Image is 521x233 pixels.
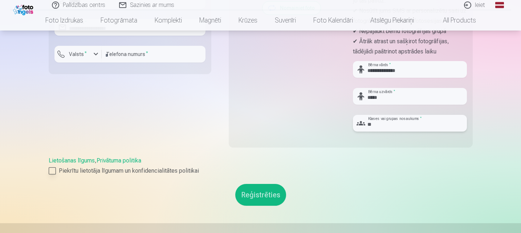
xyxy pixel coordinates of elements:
a: Komplekti [146,10,191,31]
a: Suvenīri [266,10,305,31]
button: Valsts* [54,46,102,63]
a: Magnēti [191,10,230,31]
a: Fotogrāmata [92,10,146,31]
img: /fa1 [13,3,35,15]
a: Atslēgu piekariņi [362,10,423,31]
a: Lietošanas līgums [49,157,95,164]
a: Privātuma politika [97,157,141,164]
a: Foto kalendāri [305,10,362,31]
a: Foto izdrukas [37,10,92,31]
p: ✔ Ātrāk atrast un sašķirot fotogrāfijas, tādējādi paātrinot apstrādes laiku [353,36,467,57]
a: All products [423,10,485,31]
button: Reģistrēties [235,184,286,206]
label: Piekrītu lietotāja līgumam un konfidencialitātes politikai [49,166,473,175]
div: , [49,156,473,175]
p: ✔ Nepajaukt bērnu fotogrāfijas grupā [353,26,467,36]
label: Valsts [66,51,90,58]
a: Krūzes [230,10,266,31]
